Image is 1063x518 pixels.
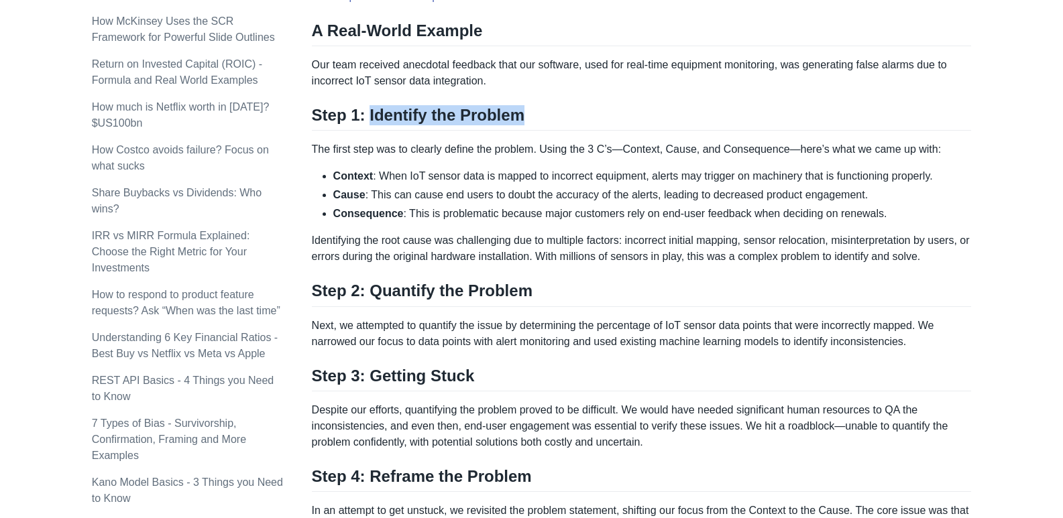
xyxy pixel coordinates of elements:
h2: A Real-World Example [312,21,972,46]
a: Share Buybacks vs Dividends: Who wins? [92,187,262,214]
p: Despite our efforts, quantifying the problem proved to be difficult. We would have needed signifi... [312,402,972,450]
li: : When IoT sensor data is mapped to incorrect equipment, alerts may trigger on machinery that is ... [333,168,972,184]
p: Our team received anecdotal feedback that our software, used for real-time equipment monitoring, ... [312,57,972,89]
strong: Context [333,170,374,182]
h2: Step 3: Getting Stuck [312,366,972,391]
p: The first step was to clearly define the problem. Using the 3 C’s—Context, Cause, and Consequence... [312,141,972,157]
p: Next, we attempted to quantify the issue by determining the percentage of IoT sensor data points ... [312,318,972,350]
a: Kano Model Basics - 3 Things you Need to Know [92,476,283,504]
a: REST API Basics - 4 Things you Need to Know [92,375,274,402]
a: Understanding 6 Key Financial Ratios - Best Buy vs Netflix vs Meta vs Apple [92,332,278,359]
li: : This is problematic because major customers rely on end-user feedback when deciding on renewals. [333,206,972,222]
h2: Step 1: Identify the Problem [312,105,972,131]
strong: Consequence [333,208,404,219]
a: Return on Invested Capital (ROIC) - Formula and Real World Examples [92,58,262,86]
a: How much is Netflix worth in [DATE]? $US100bn [92,101,270,129]
a: How to respond to product feature requests? Ask “When was the last time” [92,289,280,316]
h2: Step 4: Reframe the Problem [312,466,972,492]
a: 7 Types of Bias - Survivorship, Confirmation, Framing and More Examples [92,417,246,461]
a: How Costco avoids failure? Focus on what sucks [92,144,269,172]
strong: Cause [333,189,366,200]
li: : This can cause end users to doubt the accuracy of the alerts, leading to decreased product enga... [333,187,972,203]
p: Identifying the root cause was challenging due to multiple factors: incorrect initial mapping, se... [312,233,972,265]
a: IRR vs MIRR Formula Explained: Choose the Right Metric for Your Investments [92,230,250,273]
h2: Step 2: Quantify the Problem [312,281,972,306]
a: How McKinsey Uses the SCR Framework for Powerful Slide Outlines [92,15,275,43]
